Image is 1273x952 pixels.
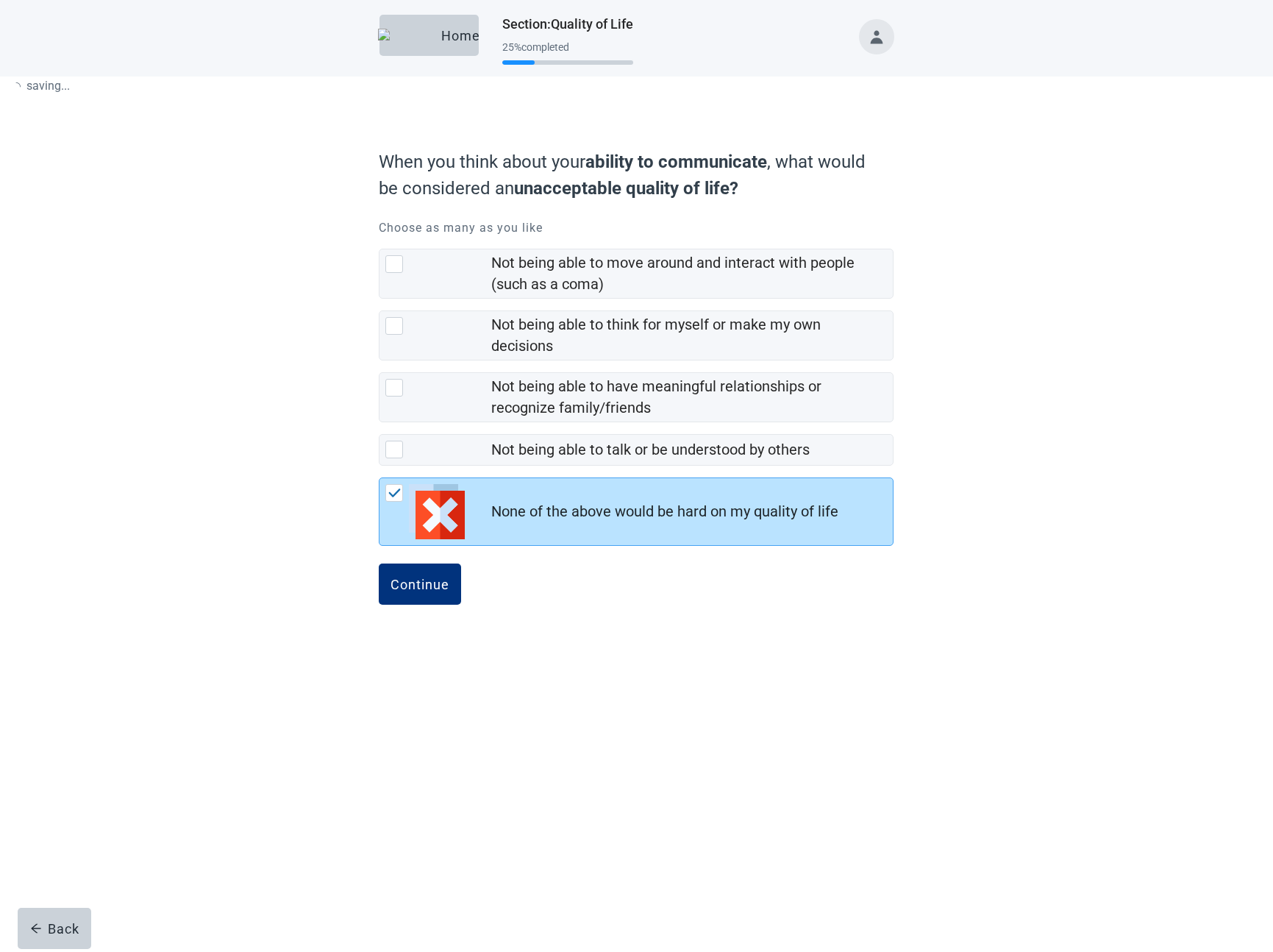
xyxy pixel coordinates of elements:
h1: Section : Quality of Life [502,14,633,35]
p: Choose as many as you like [379,219,894,237]
span: loading [12,82,21,91]
img: Elephant [378,29,435,42]
div: Not being able to think for myself or make my own decisions, checkbox, not checked [379,310,894,360]
strong: ability to communicate [585,152,767,172]
div: Not being able to have meaningful relationships or recognize family/friends [491,376,884,419]
div: Not being able to think for myself or make my own decisions [491,314,884,357]
div: Continue [391,577,449,592]
div: None of the above would be hard on my quality of life [491,501,838,522]
div: Not being able to move around and interact with people (such as a coma) [491,252,884,295]
div: Not being able to have meaningful relationships or recognize family/friends, checkbox, not checked [379,372,894,422]
strong: unacceptable quality of life? [514,178,738,199]
button: ElephantHome [379,15,479,56]
div: Not being able to talk or be understood by others, checkbox, not checked [379,434,894,466]
div: None of the above would be hard on my quality of life, checkbox, checked [379,477,894,546]
button: Toggle account menu [859,19,894,54]
button: arrow-leftBack [18,908,91,949]
div: Not being able to talk or be understood by others [491,439,810,461]
label: When you think about your , what would be considered an [379,149,886,202]
div: Not being able to move around and interact with people (such as a coma), checkbox, not checked [379,249,894,299]
span: arrow-left [30,923,42,934]
p: saving ... [12,77,70,95]
div: 25 % completed [502,41,633,53]
button: Continue [379,564,461,605]
div: Progress section [502,35,633,71]
div: Home [391,28,467,43]
div: Back [30,921,79,936]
